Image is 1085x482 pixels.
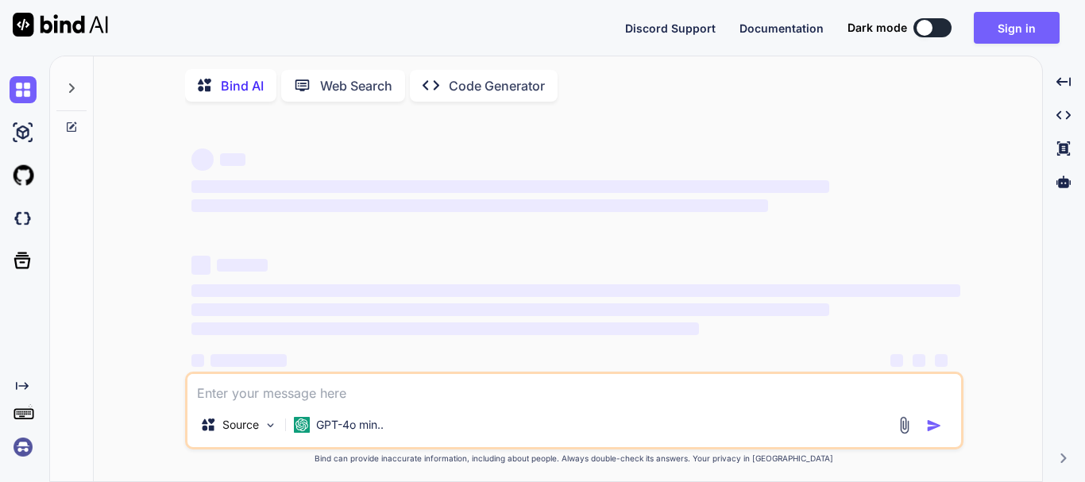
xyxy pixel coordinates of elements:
span: ‌ [191,284,960,297]
span: ‌ [191,303,829,316]
span: ‌ [217,259,268,272]
p: Bind AI [221,76,264,95]
span: ‌ [913,354,925,367]
img: chat [10,76,37,103]
span: Dark mode [848,20,907,36]
span: ‌ [191,322,699,335]
img: attachment [895,416,913,434]
img: githubLight [10,162,37,189]
span: Documentation [739,21,824,35]
img: darkCloudIdeIcon [10,205,37,232]
p: GPT-4o min.. [316,417,384,433]
span: ‌ [191,354,204,367]
img: signin [10,434,37,461]
span: ‌ [890,354,903,367]
span: ‌ [191,199,768,212]
span: ‌ [210,354,287,367]
p: Web Search [320,76,392,95]
img: icon [926,418,942,434]
span: ‌ [191,180,829,193]
span: ‌ [220,153,245,166]
button: Documentation [739,20,824,37]
img: ai-studio [10,119,37,146]
button: Discord Support [625,20,716,37]
p: Source [222,417,259,433]
span: ‌ [191,148,214,171]
img: Bind AI [13,13,108,37]
button: Sign in [974,12,1060,44]
span: Discord Support [625,21,716,35]
img: Pick Models [264,418,277,432]
p: Code Generator [449,76,545,95]
img: GPT-4o mini [294,417,310,433]
span: ‌ [191,256,210,275]
p: Bind can provide inaccurate information, including about people. Always double-check its answers.... [185,453,963,465]
span: ‌ [935,354,948,367]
